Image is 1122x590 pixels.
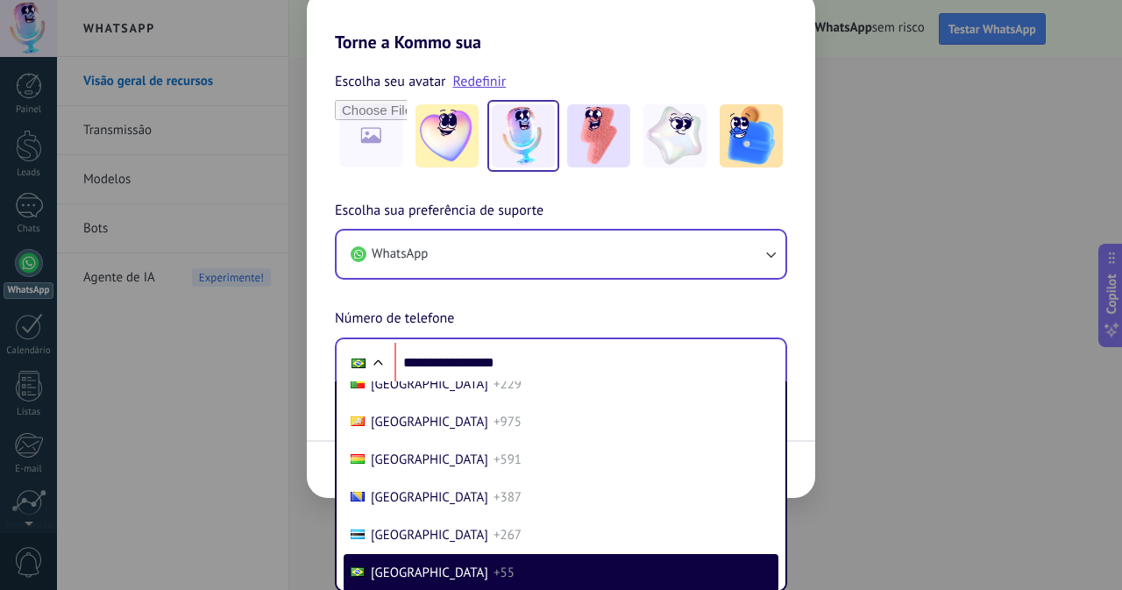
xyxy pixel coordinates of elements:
span: Escolha sua preferência de suporte [335,200,543,223]
img: -3.jpeg [567,104,630,167]
img: -4.jpeg [643,104,707,167]
span: [GEOGRAPHIC_DATA] [371,527,488,544]
span: [GEOGRAPHIC_DATA] [371,414,488,430]
span: WhatsApp [372,245,428,263]
span: Número de telefone [335,308,454,331]
img: -2.jpeg [492,104,555,167]
span: Escolha seu avatar [335,70,446,93]
img: -1.jpeg [415,104,479,167]
span: +267 [494,527,522,544]
button: WhatsApp [337,231,785,278]
span: [GEOGRAPHIC_DATA] [371,376,488,393]
span: [GEOGRAPHIC_DATA] [371,451,488,468]
div: Brazil: + 55 [342,345,375,381]
span: +229 [494,376,522,393]
a: Redefinir [453,73,507,90]
img: -5.jpeg [720,104,783,167]
span: +55 [494,565,515,581]
span: +591 [494,451,522,468]
span: +975 [494,414,522,430]
span: +387 [494,489,522,506]
span: [GEOGRAPHIC_DATA] [371,489,488,506]
span: [GEOGRAPHIC_DATA] [371,565,488,581]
